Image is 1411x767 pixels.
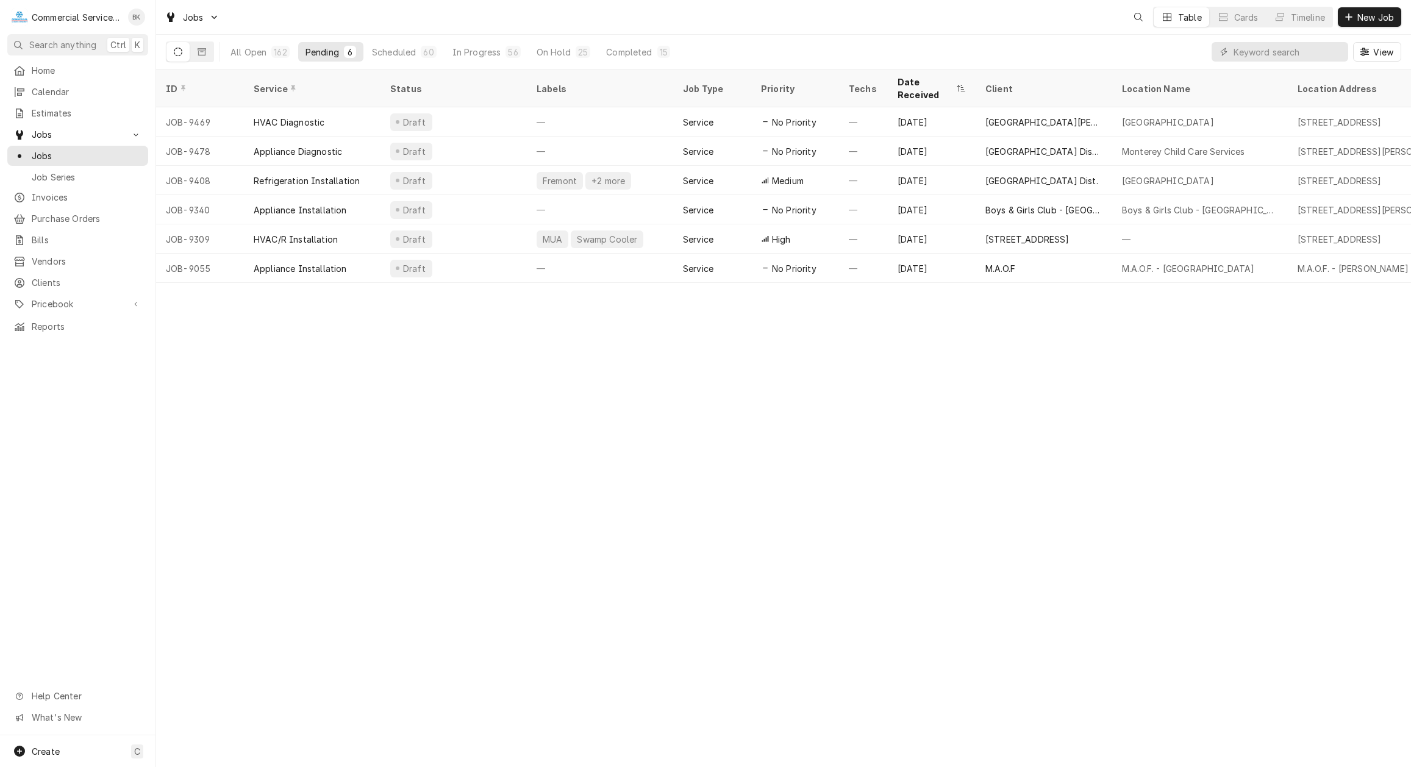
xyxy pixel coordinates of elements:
div: — [839,107,888,137]
div: Appliance Installation [254,204,347,216]
span: What's New [32,711,141,724]
div: Boys & Girls Club - [GEOGRAPHIC_DATA] [985,204,1102,216]
div: 25 [578,46,588,59]
div: [DATE] [888,224,976,254]
div: Fremont [541,174,578,187]
div: [DATE] [888,254,976,283]
span: Job Series [32,171,142,184]
div: [DATE] [888,195,976,224]
span: K [135,38,140,51]
div: Draft [401,204,427,216]
div: Service [683,233,713,246]
span: Clients [32,276,142,289]
div: BK [128,9,145,26]
div: Commercial Service Co. [32,11,121,24]
span: Home [32,64,142,77]
span: No Priority [772,204,816,216]
a: Estimates [7,103,148,123]
span: Jobs [183,11,204,24]
div: Scheduled [372,46,416,59]
a: Go to Help Center [7,686,148,706]
span: No Priority [772,145,816,158]
div: Boys & Girls Club - [GEOGRAPHIC_DATA] [1122,204,1278,216]
div: — [839,166,888,195]
div: JOB-9408 [156,166,244,195]
div: Service [683,262,713,275]
div: Status [390,82,515,95]
a: Purchase Orders [7,209,148,229]
span: Vendors [32,255,142,268]
div: Draft [401,233,427,246]
div: Pending [305,46,339,59]
div: — [839,195,888,224]
div: Completed [606,46,652,59]
a: Go to Jobs [7,124,148,144]
div: Draft [401,174,427,187]
div: Date Received [898,76,954,101]
div: Client [985,82,1100,95]
div: — [527,254,673,283]
span: Invoices [32,191,142,204]
div: All Open [230,46,266,59]
a: Vendors [7,251,148,271]
span: Calendar [32,85,142,98]
div: Cards [1234,11,1259,24]
div: Draft [401,145,427,158]
div: Appliance Installation [254,262,347,275]
button: View [1353,42,1401,62]
div: JOB-9309 [156,224,244,254]
div: JOB-9469 [156,107,244,137]
div: — [839,224,888,254]
span: Medium [772,174,804,187]
div: [DATE] [888,166,976,195]
div: Techs [849,82,878,95]
div: Service [683,174,713,187]
div: 162 [274,46,287,59]
div: Draft [401,262,427,275]
div: MUA [541,233,563,246]
div: HVAC Diagnostic [254,116,324,129]
a: Go to Jobs [160,7,224,27]
div: M.A.O.F. - [GEOGRAPHIC_DATA] [1122,262,1254,275]
div: Commercial Service Co.'s Avatar [11,9,28,26]
a: Go to What's New [7,707,148,727]
div: HVAC/R Installation [254,233,338,246]
span: Pricebook [32,298,124,310]
div: Refrigeration Installation [254,174,360,187]
button: Search anythingCtrlK [7,34,148,55]
div: Brian Key's Avatar [128,9,145,26]
span: Reports [32,320,142,333]
div: On Hold [537,46,571,59]
div: [DATE] [888,137,976,166]
span: Search anything [29,38,96,51]
div: In Progress [452,46,501,59]
div: 60 [423,46,434,59]
div: M.A.O.F [985,262,1015,275]
span: Bills [32,234,142,246]
div: ID [166,82,232,95]
div: Draft [401,116,427,129]
div: Service [683,204,713,216]
div: JOB-9340 [156,195,244,224]
div: Service [683,145,713,158]
a: Home [7,60,148,80]
div: Job Type [683,82,741,95]
div: [DATE] [888,107,976,137]
span: Estimates [32,107,142,120]
div: — [839,254,888,283]
div: — [527,107,673,137]
div: C [11,9,28,26]
a: Reports [7,316,148,337]
span: Help Center [32,690,141,702]
span: Jobs [32,128,124,141]
span: High [772,233,791,246]
div: [GEOGRAPHIC_DATA] [1122,174,1214,187]
span: Ctrl [110,38,126,51]
div: [STREET_ADDRESS] [1298,116,1382,129]
a: Invoices [7,187,148,207]
div: — [527,195,673,224]
span: View [1371,46,1396,59]
a: Jobs [7,146,148,166]
div: [STREET_ADDRESS] [1298,233,1382,246]
a: Job Series [7,167,148,187]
